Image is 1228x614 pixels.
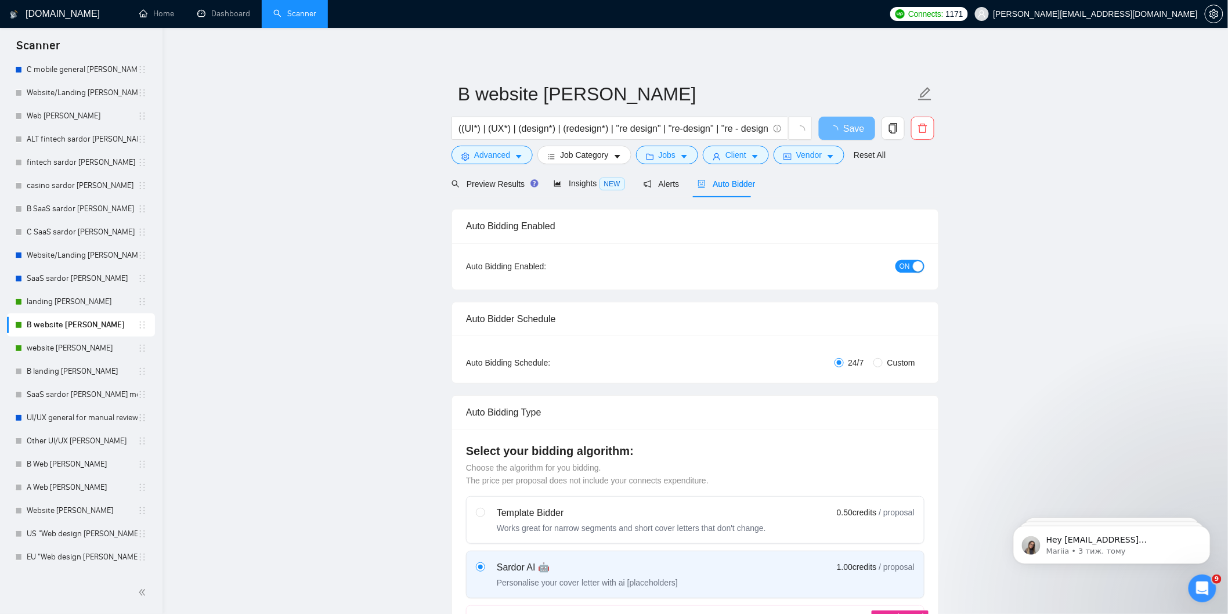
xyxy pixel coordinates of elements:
button: idcardVendorcaret-down [774,146,844,164]
div: Sardor AI 🤖 [497,561,678,575]
span: Save [843,121,864,136]
a: SaaS sardor [PERSON_NAME] [27,267,138,290]
span: holder [138,413,147,422]
span: caret-down [613,152,622,161]
span: Advanced [474,149,510,161]
a: Reset All [854,149,886,161]
span: holder [138,204,147,214]
li: casino sardor Alex [7,174,155,197]
span: Auto Bidder [698,179,755,189]
span: holder [138,65,147,74]
a: B landing [PERSON_NAME] [27,360,138,383]
a: A Web [PERSON_NAME] [27,476,138,499]
span: Client [725,149,746,161]
span: holder [138,436,147,446]
li: Other UI/UX Alisa Sardor [7,429,155,453]
span: loading [829,125,843,135]
span: NEW [599,178,625,190]
span: area-chart [554,179,562,187]
span: 0.50 credits [837,506,876,519]
span: holder [138,320,147,330]
span: Connects: [908,8,943,20]
li: US "Web design Anna sardor" [7,522,155,546]
span: holder [138,367,147,376]
input: Search Freelance Jobs... [458,121,768,136]
a: Web [PERSON_NAME] [27,104,138,128]
button: delete [911,117,934,140]
span: holder [138,251,147,260]
li: C mobile general sardor Anna [7,58,155,81]
li: SaaS sardor Alex mobile [7,383,155,406]
span: notification [644,180,652,188]
span: holder [138,506,147,515]
span: Preview Results [452,179,535,189]
span: Choose the algorithm for you bidding. The price per proposal does not include your connects expen... [466,463,709,485]
span: caret-down [680,152,688,161]
div: Auto Bidding Enabled [466,210,924,243]
span: holder [138,390,147,399]
a: B SaaS sardor [PERSON_NAME] [27,197,138,221]
a: ALT fintech sardor [PERSON_NAME] [27,128,138,151]
li: landing lilia sardor [7,290,155,313]
li: Website/Landing Alex Sardor [7,244,155,267]
a: dashboardDashboard [197,9,250,19]
span: 1.00 credits [837,561,876,573]
span: holder [138,88,147,97]
span: bars [547,152,555,161]
img: upwork-logo.png [895,9,905,19]
a: Website [PERSON_NAME] [27,499,138,522]
li: B Web Anna Sardor [7,453,155,476]
span: holder [138,181,147,190]
input: Scanner name... [458,80,915,109]
li: fintech sardor Alex [7,151,155,174]
span: / proposal [879,561,915,573]
span: double-left [138,587,150,598]
div: Auto Bidder Schedule [466,302,924,335]
span: loading [795,125,806,136]
button: copy [882,117,905,140]
li: UI/UX general for manual review [7,406,155,429]
li: B landing lilia sardor [7,360,155,383]
span: caret-down [751,152,759,161]
a: landing [PERSON_NAME] [27,290,138,313]
span: setting [461,152,469,161]
a: Website/Landing [PERSON_NAME] [27,244,138,267]
span: holder [138,483,147,492]
div: Tooltip anchor [529,178,540,189]
a: B Web [PERSON_NAME] [27,453,138,476]
span: holder [138,274,147,283]
a: homeHome [139,9,174,19]
span: holder [138,297,147,306]
span: delete [912,123,934,133]
a: searchScanner [273,9,316,19]
span: holder [138,552,147,562]
li: Other "Web design Anna sardor" [7,569,155,592]
div: Auto Bidding Type [466,396,924,429]
span: holder [138,529,147,539]
button: Save [819,117,875,140]
span: ON [900,260,910,273]
span: 1171 [946,8,963,20]
span: caret-down [826,152,835,161]
span: Vendor [796,149,822,161]
span: user [713,152,721,161]
li: Website Anna Sardor [7,499,155,522]
div: Personalise your cover letter with ai [placeholders] [497,577,678,588]
li: C SaaS sardor Alex [7,221,155,244]
span: Jobs [659,149,676,161]
a: C mobile general [PERSON_NAME] [27,58,138,81]
span: 9 [1212,575,1222,584]
button: folderJobscaret-down [636,146,699,164]
button: setting [1205,5,1223,23]
span: / proposal [879,507,915,518]
span: Alerts [644,179,680,189]
span: holder [138,460,147,469]
div: Template Bidder [497,506,766,520]
span: Custom [883,356,920,369]
span: holder [138,344,147,353]
span: Insights [554,179,624,188]
img: logo [10,5,18,24]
